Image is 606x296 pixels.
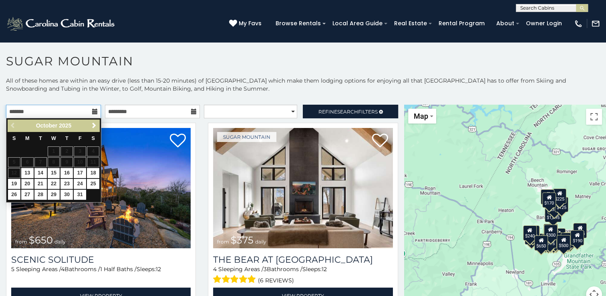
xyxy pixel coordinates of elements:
span: 3 [264,266,267,273]
img: mail-regular-white.png [591,19,600,28]
span: My Favs [239,19,262,28]
span: daily [54,239,66,245]
span: Search [337,109,358,115]
div: $190 [570,230,584,245]
span: 12 [156,266,161,273]
div: $175 [543,233,557,248]
span: 4 [213,266,217,273]
button: Toggle fullscreen view [586,109,602,125]
img: White-1-2.png [6,16,117,32]
a: 13 [21,168,34,178]
a: My Favs [229,19,264,28]
div: $125 [555,197,568,212]
span: Friday [79,136,82,141]
span: daily [255,239,266,245]
div: $355 [525,229,538,244]
div: $195 [561,233,574,248]
div: $225 [553,189,566,204]
a: Local Area Guide [328,17,387,30]
a: 25 [87,179,99,189]
div: $240 [541,189,554,205]
a: About [492,17,518,30]
div: $240 [523,225,536,240]
div: $350 [547,199,561,214]
a: Add to favorites [372,133,388,150]
a: Add to favorites [170,133,186,150]
span: Map [414,112,428,120]
a: The Bear At Sugar Mountain from $375 daily [213,128,393,248]
a: 14 [34,168,47,178]
span: Monday [25,136,30,141]
a: Real Estate [390,17,431,30]
span: Sunday [12,136,16,141]
a: 15 [48,168,60,178]
span: Refine Filters [318,109,378,115]
div: $225 [526,226,540,241]
a: 27 [21,190,34,200]
a: 22 [48,179,60,189]
div: $350 [547,234,560,249]
div: $210 [526,225,540,240]
span: 5 [11,266,14,273]
div: $265 [544,224,558,239]
div: $500 [557,235,570,250]
span: (6 reviews) [258,275,294,286]
a: RefineSearchFilters [303,105,398,118]
span: 12 [322,266,327,273]
button: Change map style [408,109,436,124]
img: phone-regular-white.png [574,19,583,28]
div: $190 [544,224,557,239]
span: 2025 [59,122,71,129]
img: The Bear At Sugar Mountain [213,128,393,248]
span: October [36,122,58,129]
a: 24 [74,179,86,189]
a: Rental Program [435,17,489,30]
a: Owner Login [522,17,566,30]
span: Thursday [65,136,68,141]
a: The Bear At [GEOGRAPHIC_DATA] [213,254,393,265]
div: Sleeping Areas / Bathrooms / Sleeps: [11,265,191,286]
div: $300 [544,224,558,239]
span: from [217,239,229,245]
h3: The Bear At Sugar Mountain [213,254,393,265]
a: 16 [60,168,73,178]
span: Wednesday [51,136,56,141]
span: $650 [29,234,53,246]
a: 20 [21,179,34,189]
a: 29 [48,190,60,200]
div: $650 [534,235,548,250]
span: from [15,239,27,245]
div: $155 [542,233,555,249]
a: Scenic Solitude [11,254,191,265]
a: Browse Rentals [272,17,325,30]
span: 4 [61,266,64,273]
a: 28 [34,190,47,200]
span: 1 Half Baths / [100,266,137,273]
div: $170 [542,192,556,207]
a: 31 [74,190,86,200]
span: Next [91,122,97,129]
div: $155 [573,223,587,238]
span: Tuesday [39,136,42,141]
a: 30 [60,190,73,200]
a: 19 [8,179,20,189]
a: 23 [60,179,73,189]
a: 18 [87,168,99,178]
a: 26 [8,190,20,200]
a: Sugar Mountain [217,132,276,142]
a: 21 [34,179,47,189]
div: Sleeping Areas / Bathrooms / Sleeps: [213,265,393,286]
span: Saturday [92,136,95,141]
span: $375 [231,234,254,246]
div: $200 [552,228,565,243]
div: $1,095 [545,207,562,222]
div: $345 [563,232,577,247]
a: 17 [74,168,86,178]
a: Next [89,121,99,131]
